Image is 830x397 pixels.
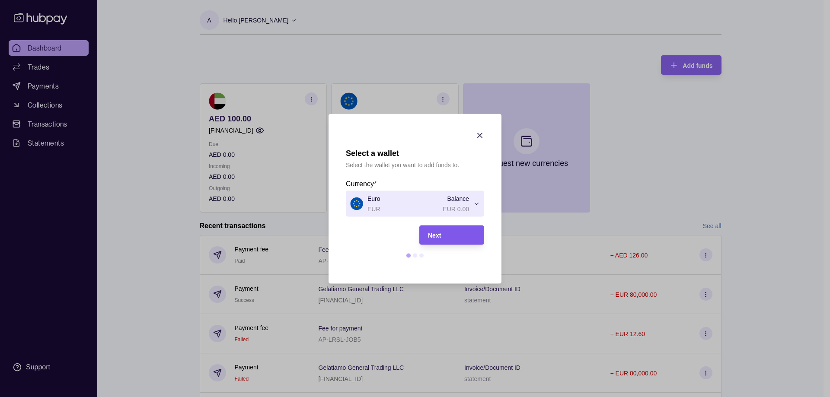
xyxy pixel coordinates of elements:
[419,225,484,245] button: Next
[346,160,459,169] p: Select the wallet you want to add funds to.
[346,178,377,188] label: Currency
[346,180,374,187] p: Currency
[346,148,459,158] h1: Select a wallet
[428,232,441,239] span: Next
